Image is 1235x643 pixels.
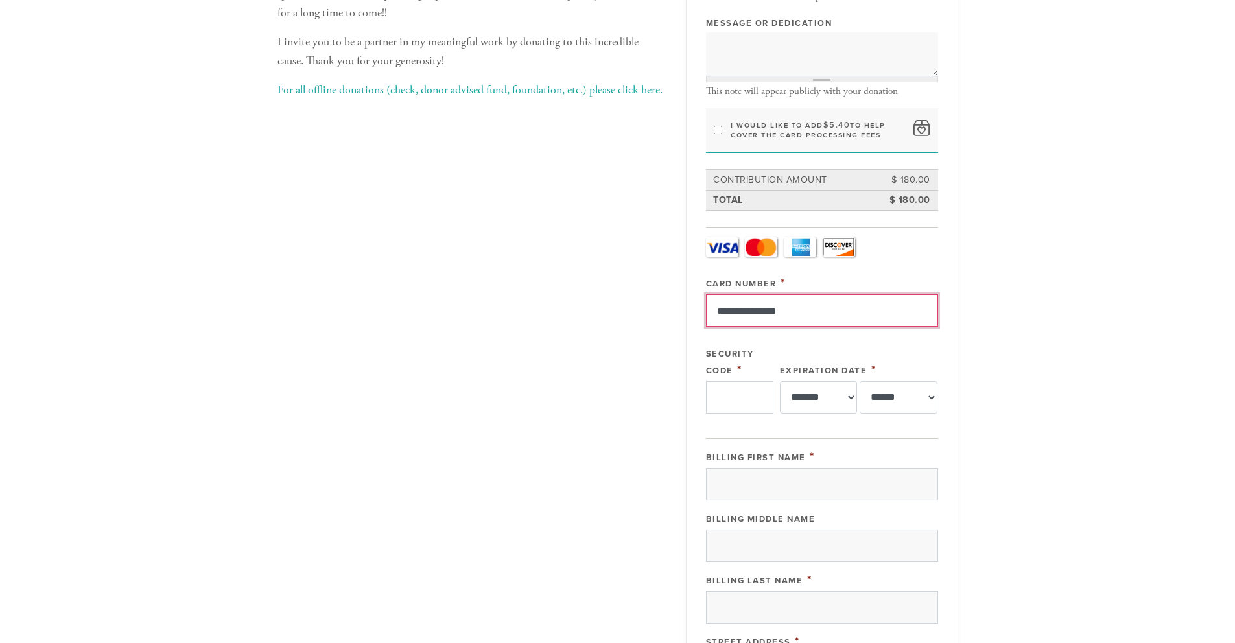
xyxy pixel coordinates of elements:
[706,514,816,524] label: Billing Middle Name
[277,33,666,71] p: I invite you to be a partner in my meaningful work by donating to this incredible cause. Thank yo...
[823,237,855,257] a: Discover
[706,237,738,257] a: Visa
[780,366,867,376] label: Expiration Date
[706,86,938,97] div: This note will appear publicly with your donation
[810,449,815,463] span: This field is required.
[807,572,812,587] span: This field is required.
[829,120,850,130] span: 5.40
[871,362,876,377] span: This field is required.
[745,237,777,257] a: MasterCard
[874,171,932,189] td: $ 180.00
[706,18,832,29] label: Message or dedication
[277,82,663,97] a: For all offline donations (check, donor advised fund, foundation, etc.) please click here.
[731,121,905,140] label: I would like to add to help cover the card processing fees
[781,275,786,290] span: This field is required.
[711,171,874,189] td: Contribution Amount
[823,120,830,130] span: $
[860,381,937,414] select: Expiration Date year
[711,191,874,209] td: Total
[706,279,777,289] label: Card Number
[737,362,742,377] span: This field is required.
[706,576,803,586] label: Billing Last Name
[780,381,858,414] select: Expiration Date month
[706,349,754,375] label: Security Code
[874,191,932,209] td: $ 180.00
[706,452,806,463] label: Billing First Name
[784,237,816,257] a: Amex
